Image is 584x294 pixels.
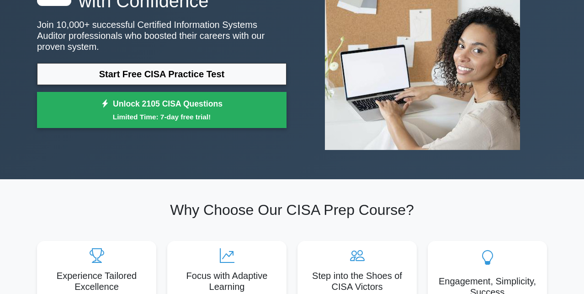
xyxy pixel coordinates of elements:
[37,63,287,85] a: Start Free CISA Practice Test
[37,19,287,52] p: Join 10,000+ successful Certified Information Systems Auditor professionals who boosted their car...
[305,270,409,292] h5: Step into the Shoes of CISA Victors
[37,92,287,128] a: Unlock 2105 CISA QuestionsLimited Time: 7-day free trial!
[175,270,279,292] h5: Focus with Adaptive Learning
[44,270,149,292] h5: Experience Tailored Excellence
[48,112,275,122] small: Limited Time: 7-day free trial!
[37,201,547,219] h2: Why Choose Our CISA Prep Course?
